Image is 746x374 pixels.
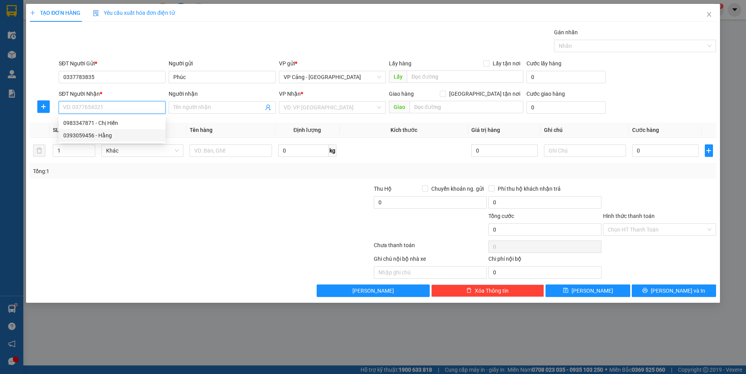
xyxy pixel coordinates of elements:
span: Xóa Thông tin [475,286,509,295]
button: Close [698,4,720,26]
span: Giá trị hàng [471,127,500,133]
span: kg [329,144,336,157]
span: Tên hàng [190,127,213,133]
span: VP Lào Cai [115,51,151,59]
span: Khác [106,145,179,156]
input: 0 [471,144,537,157]
strong: VIỆT HIẾU LOGISTIC [40,6,115,14]
span: [GEOGRAPHIC_DATA] tận nơi [446,90,523,98]
span: Lấy [389,70,407,83]
div: 0393059456 - Hằng [59,129,166,142]
span: Giao [389,101,410,113]
input: Nhập ghi chú [374,266,487,279]
span: SL [53,127,59,133]
span: save [563,288,568,294]
button: plus [37,100,50,113]
span: Cước hàng [632,127,659,133]
strong: 02143888555, 0243777888 [64,26,112,38]
input: Dọc đường [407,70,523,83]
span: Lấy hàng [389,60,411,67]
span: close [706,11,712,18]
span: Định lượng [293,127,321,133]
div: SĐT Người Nhận [59,90,166,98]
strong: TĐ chuyển phát: [44,26,82,32]
span: Lấy tận nơi [490,59,523,68]
span: Kích thước [390,127,417,133]
input: Cước giao hàng [526,101,606,114]
span: 10:31:23 [DATE] [56,39,99,47]
label: Cước giao hàng [526,91,565,97]
span: Giao hàng [389,91,414,97]
div: Ghi chú nội bộ nhà xe [374,255,487,266]
span: [PERSON_NAME] [572,286,613,295]
span: plus [30,10,35,16]
div: Người nhận [169,90,275,98]
button: plus [705,144,713,157]
div: 0393059456 - Hằng [63,131,161,140]
div: Chưa thanh toán [373,241,488,255]
img: logo [4,12,34,42]
label: Gán nhãn [554,29,578,35]
button: delete [33,144,45,157]
span: TẠO ĐƠN HÀNG [30,10,80,16]
span: Phí thu hộ khách nhận trả [495,184,564,193]
input: Dọc đường [410,101,523,113]
img: icon [93,10,99,16]
span: Chuyển khoản ng. gửi [428,184,487,193]
div: SĐT Người Gửi [59,59,166,68]
span: user-add [265,104,271,111]
label: Hình thức thanh toán [603,213,655,219]
button: save[PERSON_NAME] [546,284,630,297]
div: 0983347871 - Chị Hiền [63,119,161,127]
th: Ghi chú [541,123,629,138]
div: Tổng: 1 [33,167,288,176]
input: VD: Bàn, Ghế [190,144,272,157]
span: [PERSON_NAME] và In [651,286,705,295]
span: VP gửi: [3,51,82,67]
span: BD1508250216 [116,14,162,23]
button: deleteXóa Thông tin [431,284,544,297]
span: VP nhận: [87,51,151,59]
span: VP Cảng - Hà Nội [284,71,381,83]
span: VP Nhận [279,91,301,97]
button: printer[PERSON_NAME] và In [632,284,716,297]
div: VP gửi [279,59,386,68]
strong: PHIẾU GỬI HÀNG [46,16,109,24]
div: Người gửi [169,59,275,68]
button: [PERSON_NAME] [317,284,430,297]
span: Tổng cước [488,213,514,219]
span: VP Cảng - [GEOGRAPHIC_DATA] [3,51,82,67]
input: Cước lấy hàng [526,71,606,83]
label: Cước lấy hàng [526,60,561,67]
span: [PERSON_NAME] [352,286,394,295]
div: Chi phí nội bộ [488,255,601,266]
span: printer [642,288,648,294]
span: Yêu cầu xuất hóa đơn điện tử [93,10,175,16]
span: plus [38,104,49,110]
div: 0983347871 - Chị Hiền [59,117,166,129]
span: plus [705,147,713,154]
span: Thu Hộ [374,186,392,192]
input: Ghi Chú [544,144,626,157]
span: delete [466,288,472,294]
